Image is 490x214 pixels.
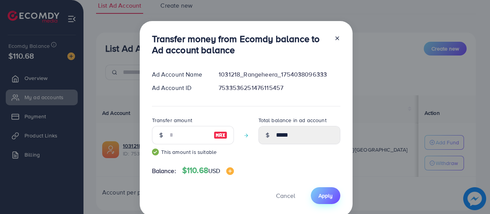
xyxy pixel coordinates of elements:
h4: $110.68 [182,166,234,175]
span: Apply [318,192,333,199]
div: 7533536251476115457 [212,83,346,92]
button: Cancel [266,187,305,204]
div: Ad Account ID [146,83,213,92]
div: Ad Account Name [146,70,213,79]
span: Cancel [276,191,295,200]
img: image [226,167,234,175]
img: guide [152,149,159,155]
small: This amount is suitable [152,148,234,156]
div: 1031218_Rangeheera_1754038096333 [212,70,346,79]
label: Total balance in ad account [258,116,327,124]
img: image [214,131,227,140]
h3: Transfer money from Ecomdy balance to Ad account balance [152,33,328,56]
button: Apply [311,187,340,204]
span: Balance: [152,167,176,175]
label: Transfer amount [152,116,192,124]
span: USD [208,167,220,175]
